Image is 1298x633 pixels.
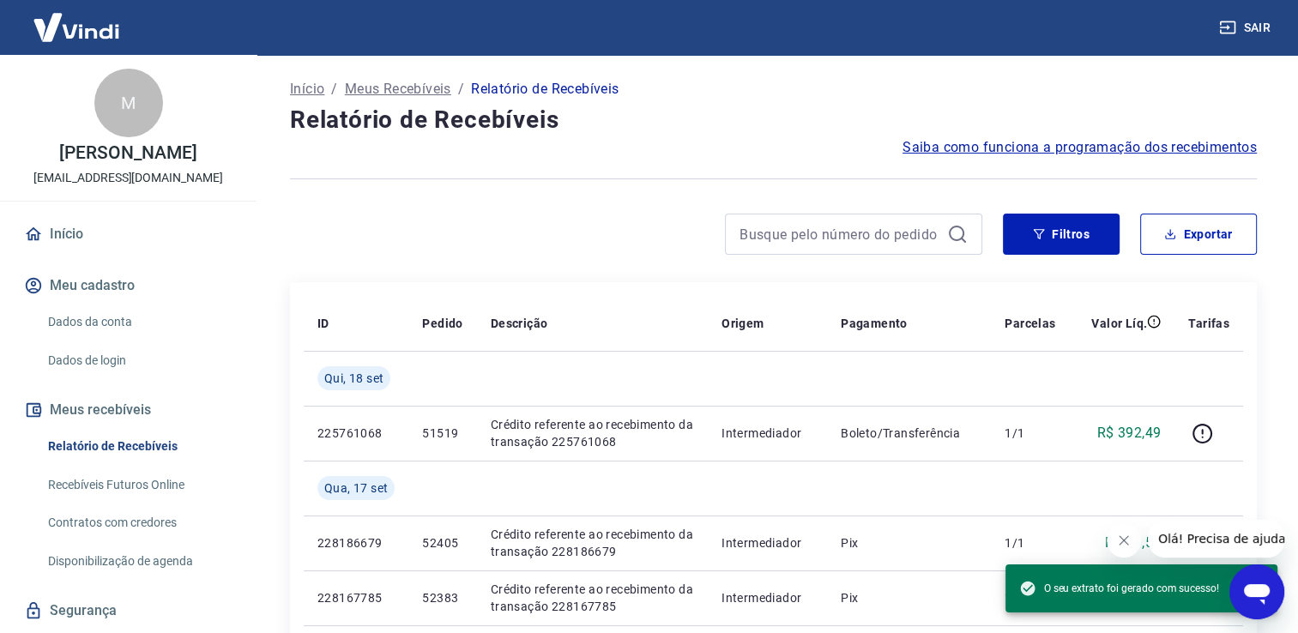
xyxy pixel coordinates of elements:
[1005,425,1055,442] p: 1/1
[471,79,619,99] p: Relatório de Recebíveis
[422,589,462,606] p: 52383
[331,79,337,99] p: /
[1005,589,1055,606] p: 1/1
[740,221,940,247] input: Busque pelo número do pedido
[317,315,329,332] p: ID
[21,1,132,53] img: Vindi
[290,79,324,99] a: Início
[324,479,388,497] span: Qua, 17 set
[1003,214,1120,255] button: Filtros
[1148,520,1284,558] iframe: Mensagem da empresa
[903,137,1257,158] a: Saiba como funciona a programação dos recebimentos
[721,534,813,552] p: Intermediador
[324,370,383,387] span: Qui, 18 set
[317,534,395,552] p: 228186679
[841,589,977,606] p: Pix
[1107,523,1141,558] iframe: Fechar mensagem
[21,592,236,630] a: Segurança
[41,544,236,579] a: Disponibilização de agenda
[1005,315,1055,332] p: Parcelas
[491,581,694,615] p: Crédito referente ao recebimento da transação 228167785
[841,534,977,552] p: Pix
[1019,580,1219,597] span: O seu extrato foi gerado com sucesso!
[491,526,694,560] p: Crédito referente ao recebimento da transação 228186679
[1105,533,1161,553] p: R$ 91,50
[41,343,236,378] a: Dados de login
[1097,423,1162,443] p: R$ 392,49
[422,534,462,552] p: 52405
[21,267,236,304] button: Meu cadastro
[1216,12,1277,44] button: Sair
[422,315,462,332] p: Pedido
[10,12,144,26] span: Olá! Precisa de ajuda?
[721,315,764,332] p: Origem
[1229,564,1284,619] iframe: Botão para abrir a janela de mensagens
[721,425,813,442] p: Intermediador
[345,79,451,99] a: Meus Recebíveis
[841,315,908,332] p: Pagamento
[422,425,462,442] p: 51519
[317,589,395,606] p: 228167785
[1005,534,1055,552] p: 1/1
[1091,315,1147,332] p: Valor Líq.
[491,416,694,450] p: Crédito referente ao recebimento da transação 225761068
[33,169,223,187] p: [EMAIL_ADDRESS][DOMAIN_NAME]
[21,215,236,253] a: Início
[841,425,977,442] p: Boleto/Transferência
[317,425,395,442] p: 225761068
[59,144,196,162] p: [PERSON_NAME]
[21,391,236,429] button: Meus recebíveis
[721,589,813,606] p: Intermediador
[1188,315,1229,332] p: Tarifas
[41,467,236,503] a: Recebíveis Futuros Online
[41,429,236,464] a: Relatório de Recebíveis
[290,103,1257,137] h4: Relatório de Recebíveis
[1140,214,1257,255] button: Exportar
[41,304,236,340] a: Dados da conta
[491,315,548,332] p: Descrição
[458,79,464,99] p: /
[94,69,163,137] div: M
[41,505,236,540] a: Contratos com credores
